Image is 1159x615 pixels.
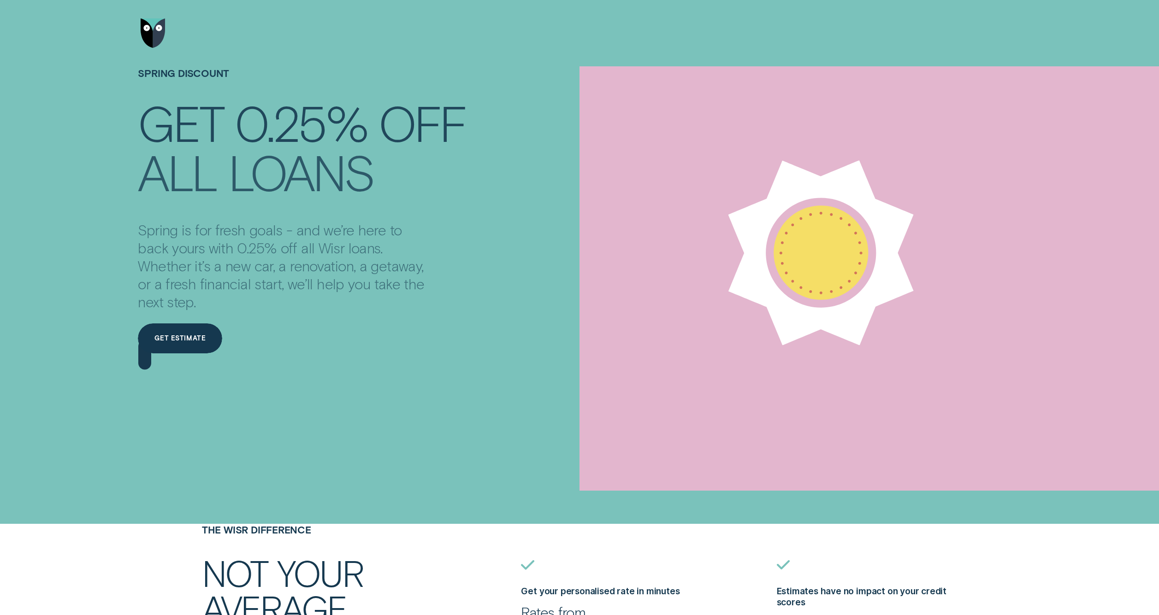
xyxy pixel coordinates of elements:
[777,586,947,608] label: Estimates have no impact on your credit scores
[138,97,466,189] h4: Get 0.25% off all loans
[378,99,466,145] div: off
[138,99,223,145] div: Get
[202,524,446,535] h4: THE WISR DIFFERENCE
[228,148,373,194] div: loans
[138,67,466,98] h1: SPRING DISCOUNT
[138,323,222,353] a: Get estimate
[235,99,367,145] div: 0.25%
[141,18,166,48] img: Wisr
[138,148,216,194] div: all
[138,220,426,310] p: Spring is for fresh goals - and we’re here to back yours with 0.25% off all Wisr loans. Whether i...
[521,586,680,597] label: Get your personalised rate in minutes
